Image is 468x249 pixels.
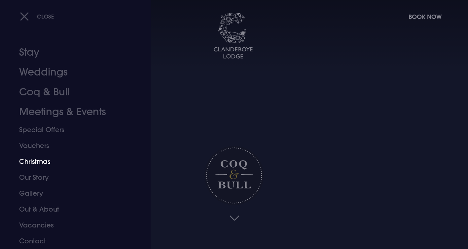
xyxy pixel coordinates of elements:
[19,122,124,138] a: Special Offers
[19,185,124,201] a: Gallery
[19,233,124,249] a: Contact
[19,62,124,82] a: Weddings
[19,138,124,154] a: Vouchers
[19,170,124,185] a: Our Story
[19,201,124,217] a: Out & About
[19,82,124,102] a: Coq & Bull
[19,42,124,62] a: Stay
[19,154,124,170] a: Christmas
[20,10,54,23] button: Close
[19,217,124,233] a: Vacancies
[37,13,54,20] span: Close
[19,102,124,122] a: Meetings & Events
